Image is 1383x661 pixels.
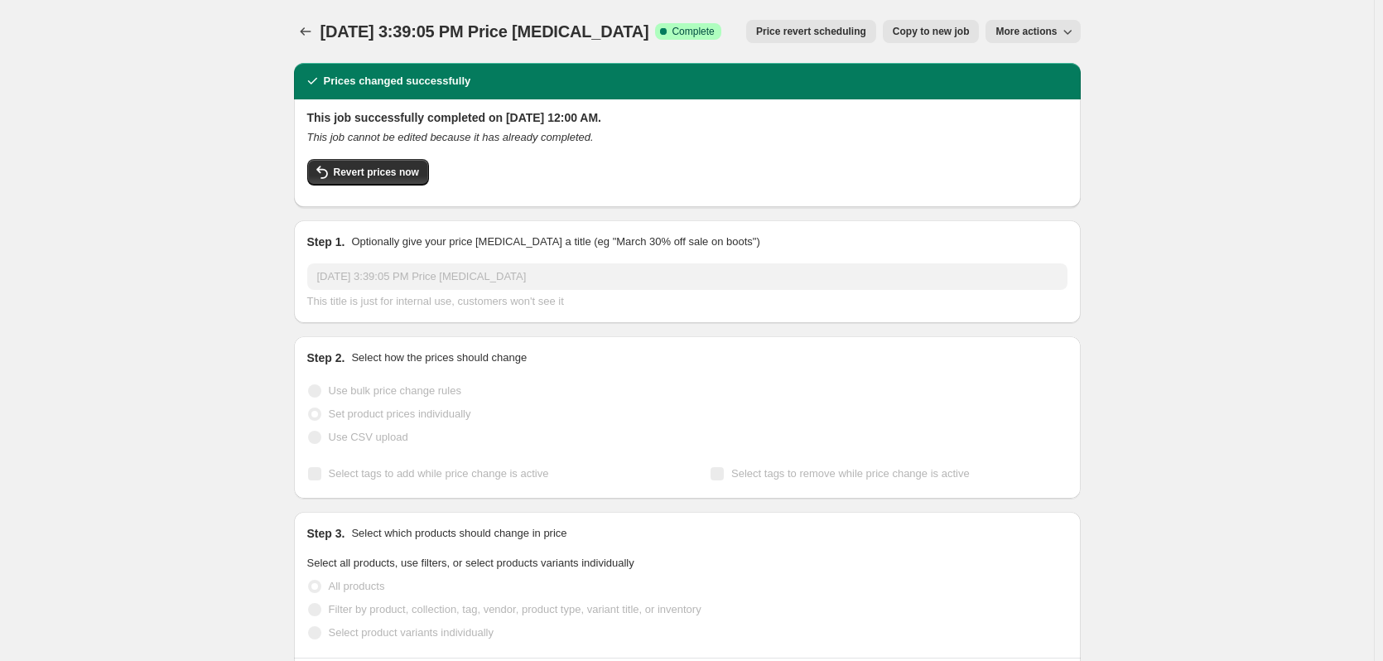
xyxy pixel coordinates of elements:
[307,263,1067,290] input: 30% off holiday sale
[320,22,649,41] span: [DATE] 3:39:05 PM Price [MEDICAL_DATA]
[307,159,429,186] button: Revert prices now
[985,20,1080,43] button: More actions
[307,525,345,542] h2: Step 3.
[307,295,564,307] span: This title is just for internal use, customers won't see it
[307,109,1067,126] h2: This job successfully completed on [DATE] 12:00 AM.
[995,25,1057,38] span: More actions
[329,384,461,397] span: Use bulk price change rules
[329,626,494,639] span: Select product variants individually
[351,234,759,250] p: Optionally give your price [MEDICAL_DATA] a title (eg "March 30% off sale on boots")
[307,234,345,250] h2: Step 1.
[294,20,317,43] button: Price change jobs
[329,580,385,592] span: All products
[351,350,527,366] p: Select how the prices should change
[893,25,970,38] span: Copy to new job
[756,25,866,38] span: Price revert scheduling
[307,350,345,366] h2: Step 2.
[334,166,419,179] span: Revert prices now
[883,20,980,43] button: Copy to new job
[672,25,714,38] span: Complete
[329,603,701,615] span: Filter by product, collection, tag, vendor, product type, variant title, or inventory
[731,467,970,480] span: Select tags to remove while price change is active
[746,20,876,43] button: Price revert scheduling
[329,431,408,443] span: Use CSV upload
[307,557,634,569] span: Select all products, use filters, or select products variants individually
[307,131,594,143] i: This job cannot be edited because it has already completed.
[351,525,566,542] p: Select which products should change in price
[329,408,471,420] span: Set product prices individually
[324,73,471,89] h2: Prices changed successfully
[329,467,549,480] span: Select tags to add while price change is active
